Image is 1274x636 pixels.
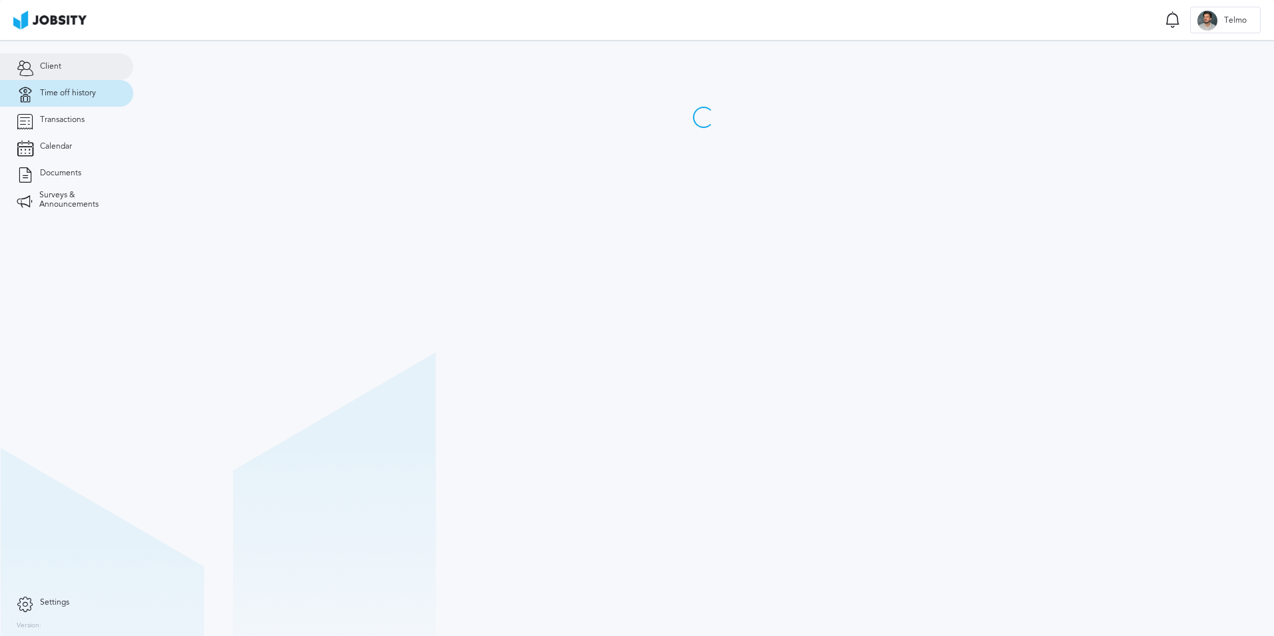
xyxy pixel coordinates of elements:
span: Settings [40,598,69,607]
button: TTelmo [1190,7,1261,33]
span: Surveys & Announcements [39,191,117,209]
span: Time off history [40,89,96,98]
span: Calendar [40,142,72,151]
span: Client [40,62,61,71]
img: ab4bad089aa723f57921c736e9817d99.png [13,11,87,29]
label: Version: [17,622,41,630]
span: Telmo [1217,16,1253,25]
span: Documents [40,169,81,178]
div: T [1197,11,1217,31]
span: Transactions [40,115,85,125]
